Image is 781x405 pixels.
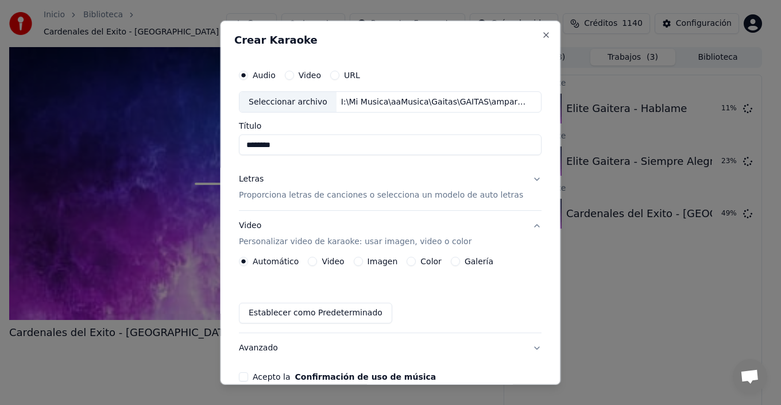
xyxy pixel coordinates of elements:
[239,190,523,201] p: Proporciona letras de canciones o selecciona un modelo de auto letras
[299,71,321,79] label: Video
[239,333,542,363] button: Avanzado
[337,96,532,107] div: I:\Mi Musica\aaMusica\Gaitas\GAITAS\amparito.mp3
[239,236,471,248] p: Personalizar video de karaoke: usar imagen, video o color
[239,211,542,257] button: VideoPersonalizar video de karaoke: usar imagen, video o color
[295,373,436,381] button: Acepto la
[239,257,542,333] div: VideoPersonalizar video de karaoke: usar imagen, video o color
[234,34,546,45] h2: Crear Karaoke
[253,373,436,381] label: Acepto la
[239,220,471,248] div: Video
[465,257,493,265] label: Galería
[344,71,360,79] label: URL
[239,91,337,112] div: Seleccionar archivo
[421,257,442,265] label: Color
[239,303,392,323] button: Establecer como Predeterminado
[239,173,264,185] div: Letras
[239,164,542,210] button: LetrasProporciona letras de canciones o selecciona un modelo de auto letras
[253,71,276,79] label: Audio
[253,257,299,265] label: Automático
[368,257,398,265] label: Imagen
[322,257,345,265] label: Video
[239,122,542,130] label: Título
